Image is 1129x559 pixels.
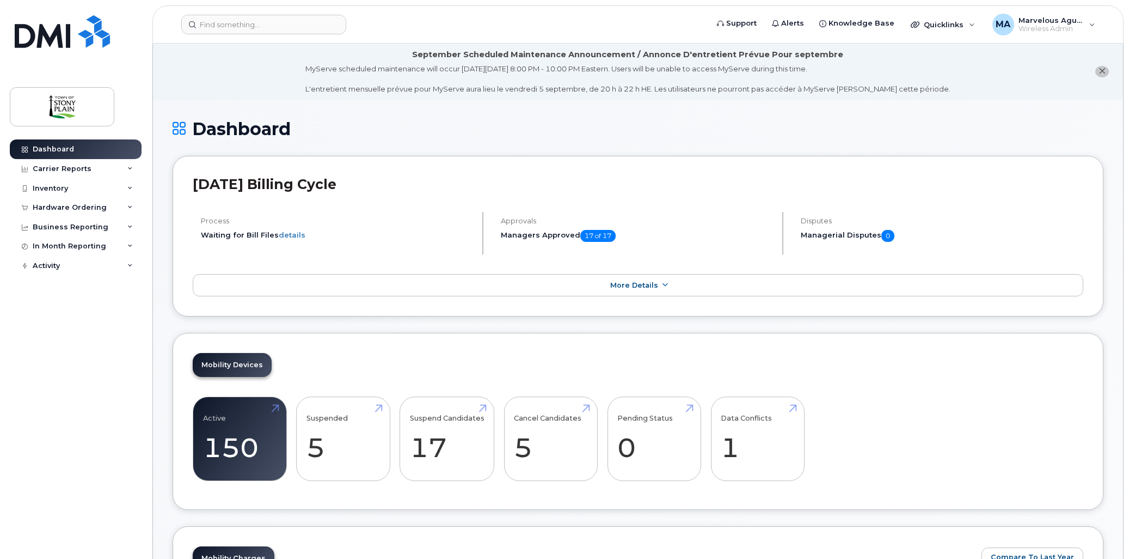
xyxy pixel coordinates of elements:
span: 17 of 17 [580,230,616,242]
a: Suspend Candidates 17 [410,403,484,475]
h5: Managerial Disputes [801,230,1083,242]
a: Cancel Candidates 5 [514,403,587,475]
h4: Process [201,217,473,225]
h4: Approvals [501,217,773,225]
h5: Managers Approved [501,230,773,242]
a: Mobility Devices [193,353,272,377]
a: details [279,230,305,239]
h4: Disputes [801,217,1083,225]
a: Data Conflicts 1 [721,403,794,475]
span: More Details [610,281,658,289]
span: 0 [881,230,894,242]
h1: Dashboard [173,119,1103,138]
a: Suspended 5 [306,403,380,475]
div: MyServe scheduled maintenance will occur [DATE][DATE] 8:00 PM - 10:00 PM Eastern. Users will be u... [305,64,950,94]
h2: [DATE] Billing Cycle [193,176,1083,192]
button: close notification [1095,66,1109,77]
div: September Scheduled Maintenance Announcement / Annonce D'entretient Prévue Pour septembre [412,49,843,60]
a: Active 150 [203,403,277,475]
a: Pending Status 0 [617,403,691,475]
li: Waiting for Bill Files [201,230,473,240]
